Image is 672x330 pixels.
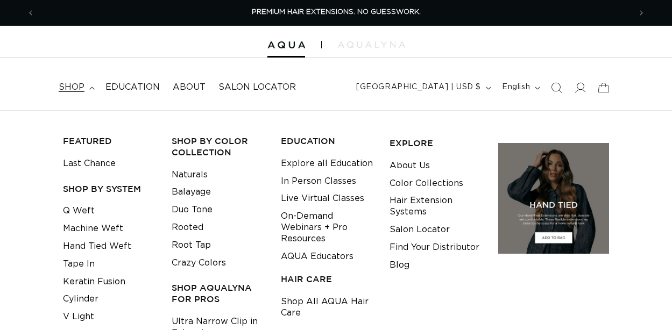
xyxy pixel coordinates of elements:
[267,41,305,49] img: Aqua Hair Extensions
[390,157,430,175] a: About Us
[281,274,373,285] h3: HAIR CARE
[212,75,302,99] a: Salon Locator
[252,9,421,16] span: PREMIUM HAIR EXTENSIONS. NO GUESSWORK.
[63,238,131,255] a: Hand Tied Weft
[502,82,530,93] span: English
[390,192,482,221] a: Hair Extension Systems
[172,219,203,236] a: Rooted
[172,236,211,254] a: Root Tap
[629,3,653,23] button: Next announcement
[63,202,95,220] a: Q Weft
[172,201,213,219] a: Duo Tone
[52,75,99,99] summary: shop
[99,75,166,99] a: Education
[59,82,84,93] span: shop
[172,282,264,305] h3: Shop AquaLyna for Pros
[172,135,264,158] h3: Shop by Color Collection
[496,77,544,98] button: English
[281,248,353,266] a: AQUA Educators
[63,290,98,308] a: Cylinder
[172,183,211,201] a: Balayage
[63,183,155,195] h3: SHOP BY SYSTEM
[105,82,160,93] span: Education
[63,155,116,173] a: Last Chance
[350,77,496,98] button: [GEOGRAPHIC_DATA] | USD $
[63,308,94,326] a: V Light
[390,239,479,256] a: Find Your Distributor
[172,254,226,272] a: Crazy Colors
[390,256,409,274] a: Blog
[281,207,373,247] a: On-Demand Webinars + Pro Resources
[166,75,212,99] a: About
[19,3,43,23] button: Previous announcement
[390,138,482,149] h3: EXPLORE
[390,175,463,192] a: Color Collections
[63,273,125,291] a: Keratin Fusion
[281,190,364,207] a: Live Virtual Classes
[172,166,208,184] a: Naturals
[63,255,95,273] a: Tape In
[281,293,373,322] a: Shop All AQUA Hair Care
[281,135,373,147] h3: EDUCATION
[544,76,568,99] summary: Search
[173,82,206,93] span: About
[218,82,296,93] span: Salon Locator
[281,155,373,173] a: Explore all Education
[63,220,123,238] a: Machine Weft
[356,82,481,93] span: [GEOGRAPHIC_DATA] | USD $
[281,173,356,190] a: In Person Classes
[338,41,405,48] img: aqualyna.com
[390,221,450,239] a: Salon Locator
[63,135,155,147] h3: FEATURED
